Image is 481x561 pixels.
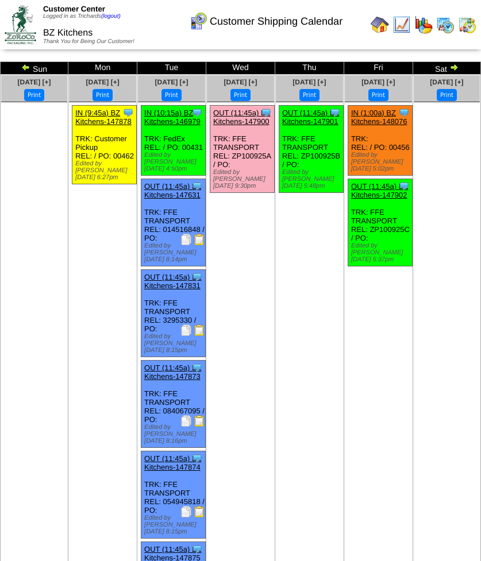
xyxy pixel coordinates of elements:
[180,506,192,517] img: Packing Slip
[144,273,201,290] a: OUT (11:45a) BZ Kitchens-147831
[24,89,44,101] button: Print
[141,270,206,357] div: TRK: FFE TRANSPORT REL: 3295330 / PO:
[351,109,407,126] a: IN (1:00a) BZ Kitchens-148076
[299,89,320,101] button: Print
[191,180,203,192] img: Tooltip
[144,424,205,444] div: Edited by [PERSON_NAME] [DATE] 8:16pm
[141,451,206,539] div: TRK: FFE TRANSPORT REL: 054945818 / PO:
[194,324,205,336] img: Bill of Lading
[75,160,136,181] div: Edited by [PERSON_NAME] [DATE] 6:27pm
[21,63,30,72] img: arrowleft.gif
[194,415,205,427] img: Bill of Lading
[68,62,137,75] td: Mon
[213,169,274,189] div: Edited by [PERSON_NAME] [DATE] 9:30pm
[191,452,203,464] img: Tooltip
[348,106,412,176] div: TRK: REL: / PO: 00456
[5,5,36,44] img: ZoRoCo_Logo(Green%26Foil)%20jpg.webp
[213,109,270,126] a: OUT (11:45a) BZ Kitchens-147900
[144,363,201,381] a: OUT (11:45a) BZ Kitchens-147873
[230,89,251,101] button: Print
[180,234,192,245] img: Packing Slip
[141,361,206,448] div: TRK: FFE TRANSPORT REL: 084067095 / PO:
[351,152,412,172] div: Edited by [PERSON_NAME] [DATE] 5:02pm
[155,78,188,86] a: [DATE] [+]
[191,107,203,118] img: Tooltip
[144,333,205,354] div: Edited by [PERSON_NAME] [DATE] 8:15pm
[449,63,459,72] img: arrowright.gif
[144,514,205,535] div: Edited by [PERSON_NAME] [DATE] 8:15pm
[180,324,192,336] img: Packing Slip
[275,62,344,75] td: Thu
[279,106,343,193] div: TRK: FFE TRANSPORT REL: ZP100925B / PO:
[189,12,207,30] img: calendarcustomer.gif
[458,16,476,34] img: calendarinout.gif
[161,89,182,101] button: Print
[329,107,341,118] img: Tooltip
[260,107,272,118] img: Tooltip
[75,109,132,126] a: IN (9:45a) BZ Kitchens-147878
[206,62,275,75] td: Wed
[101,13,121,20] a: (logout)
[141,179,206,266] div: TRK: FFE TRANSPORT REL: 014516848 / PO:
[413,62,480,75] td: Sat
[348,179,412,266] div: TRK: FFE TRANSPORT REL: ZP100925C / PO:
[293,78,326,86] a: [DATE] [+]
[368,89,388,101] button: Print
[43,13,121,20] span: Logged in as Trichards
[351,182,408,199] a: OUT (11:45a) BZ Kitchens-147902
[93,89,113,101] button: Print
[144,152,205,172] div: Edited by [PERSON_NAME] [DATE] 4:50pm
[1,62,68,75] td: Sun
[210,106,275,193] div: TRK: FFE TRANSPORT REL: ZP100925A / PO:
[351,242,412,263] div: Edited by [PERSON_NAME] [DATE] 5:37pm
[344,62,413,75] td: Fri
[361,78,395,86] a: [DATE] [+]
[122,107,134,118] img: Tooltip
[210,16,343,28] span: Customer Shipping Calendar
[398,180,410,192] img: Tooltip
[194,234,205,245] img: Bill of Lading
[144,182,201,199] a: OUT (11:45a) BZ Kitchens-147631
[141,106,206,176] div: TRK: FedEx REL: / PO: 00431
[224,78,257,86] a: [DATE] [+]
[191,271,203,283] img: Tooltip
[282,109,339,126] a: OUT (11:45a) BZ Kitchens-147901
[191,362,203,373] img: Tooltip
[437,89,457,101] button: Print
[282,169,343,189] div: Edited by [PERSON_NAME] [DATE] 5:48pm
[144,109,201,126] a: IN (10:15a) BZ Kitchens-146979
[194,506,205,517] img: Bill of Lading
[430,78,463,86] a: [DATE] [+]
[398,107,410,118] img: Tooltip
[43,38,134,45] span: Thank You for Being Our Customer!
[414,16,433,34] img: graph.gif
[18,78,51,86] a: [DATE] [+]
[191,543,203,555] img: Tooltip
[144,242,205,263] div: Edited by [PERSON_NAME] [DATE] 8:14pm
[86,78,120,86] a: [DATE] [+]
[180,415,192,427] img: Packing Slip
[43,28,93,38] span: BZ Kitchens
[43,5,105,13] span: Customer Center
[72,106,137,184] div: TRK: Customer Pickup REL: / PO: 00462
[137,62,206,75] td: Tue
[144,454,201,471] a: OUT (11:45a) BZ Kitchens-147874
[436,16,455,34] img: calendarprod.gif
